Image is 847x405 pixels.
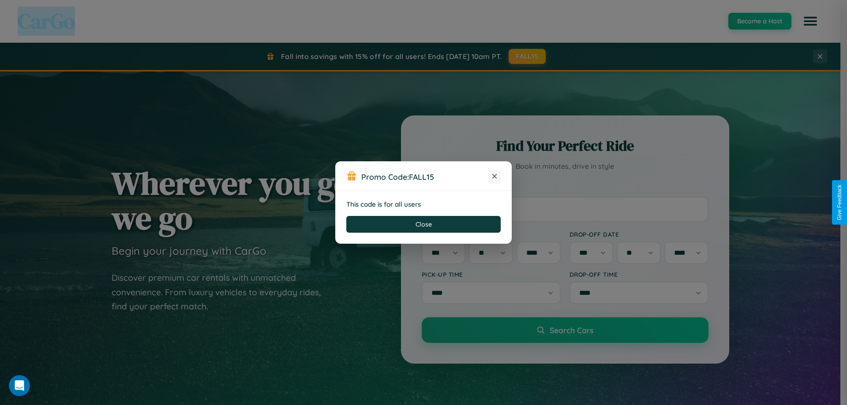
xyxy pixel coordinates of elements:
iframe: Intercom live chat [9,375,30,396]
b: FALL15 [409,172,434,182]
button: Close [346,216,501,233]
div: Give Feedback [836,185,843,220]
strong: This code is for all users [346,200,421,208]
h3: Promo Code: [361,172,488,182]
